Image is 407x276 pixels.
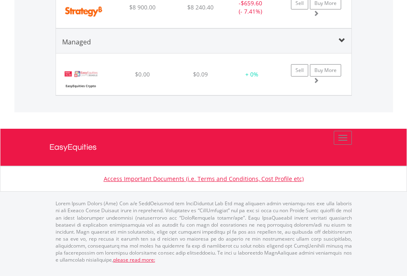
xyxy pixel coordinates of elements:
[291,64,308,77] a: Sell
[310,64,341,77] a: Buy More
[193,70,208,78] span: $0.09
[187,3,214,11] span: $8 240.40
[231,70,273,79] div: + 0%
[104,175,304,183] a: Access Important Documents (i.e. Terms and Conditions, Cost Profile etc)
[129,3,156,11] span: $8 900.00
[113,256,155,263] a: please read more:
[135,70,150,78] span: $0.00
[56,200,352,263] p: Lorem Ipsum Dolors (Ame) Con a/e SeddOeiusmod tem InciDiduntut Lab Etd mag aliquaen admin veniamq...
[62,37,91,46] span: Managed
[49,129,358,166] a: EasyEquities
[60,64,102,93] img: EasyEquities%20Crypto%20Bundle.png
